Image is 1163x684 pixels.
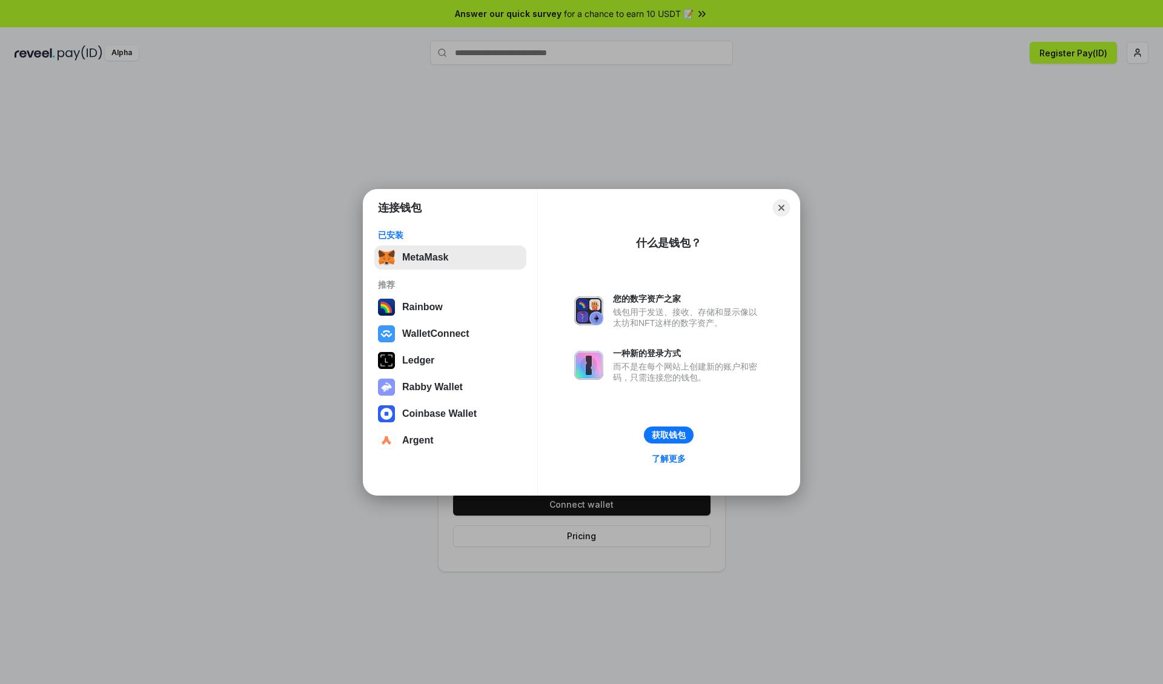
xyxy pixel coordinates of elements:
[402,408,477,419] div: Coinbase Wallet
[374,375,526,399] button: Rabby Wallet
[374,295,526,319] button: Rainbow
[378,279,523,290] div: 推荐
[378,299,395,316] img: svg+xml,%3Csvg%20width%3D%22120%22%20height%3D%22120%22%20viewBox%3D%220%200%20120%20120%22%20fil...
[652,430,686,440] div: 获取钱包
[402,328,469,339] div: WalletConnect
[378,352,395,369] img: svg+xml,%3Csvg%20xmlns%3D%22http%3A%2F%2Fwww.w3.org%2F2000%2Fsvg%22%20width%3D%2228%22%20height%3...
[652,453,686,464] div: 了解更多
[402,302,443,313] div: Rainbow
[378,249,395,266] img: svg+xml,%3Csvg%20fill%3D%22none%22%20height%3D%2233%22%20viewBox%3D%220%200%2035%2033%22%20width%...
[402,435,434,446] div: Argent
[636,236,701,250] div: 什么是钱包？
[574,296,603,325] img: svg+xml,%3Csvg%20xmlns%3D%22http%3A%2F%2Fwww.w3.org%2F2000%2Fsvg%22%20fill%3D%22none%22%20viewBox...
[402,252,448,263] div: MetaMask
[644,427,694,443] button: 获取钱包
[378,432,395,449] img: svg+xml,%3Csvg%20width%3D%2228%22%20height%3D%2228%22%20viewBox%3D%220%200%2028%2028%22%20fill%3D...
[644,451,693,467] a: 了解更多
[374,245,526,270] button: MetaMask
[613,307,763,328] div: 钱包用于发送、接收、存储和显示像以太坊和NFT这样的数字资产。
[378,325,395,342] img: svg+xml,%3Csvg%20width%3D%2228%22%20height%3D%2228%22%20viewBox%3D%220%200%2028%2028%22%20fill%3D...
[402,382,463,393] div: Rabby Wallet
[378,201,422,215] h1: 连接钱包
[378,405,395,422] img: svg+xml,%3Csvg%20width%3D%2228%22%20height%3D%2228%22%20viewBox%3D%220%200%2028%2028%22%20fill%3D...
[374,348,526,373] button: Ledger
[574,351,603,380] img: svg+xml,%3Csvg%20xmlns%3D%22http%3A%2F%2Fwww.w3.org%2F2000%2Fsvg%22%20fill%3D%22none%22%20viewBox...
[378,230,523,241] div: 已安装
[613,361,763,383] div: 而不是在每个网站上创建新的账户和密码，只需连接您的钱包。
[374,322,526,346] button: WalletConnect
[613,348,763,359] div: 一种新的登录方式
[402,355,434,366] div: Ledger
[613,293,763,304] div: 您的数字资产之家
[374,428,526,453] button: Argent
[378,379,395,396] img: svg+xml,%3Csvg%20xmlns%3D%22http%3A%2F%2Fwww.w3.org%2F2000%2Fsvg%22%20fill%3D%22none%22%20viewBox...
[374,402,526,426] button: Coinbase Wallet
[773,199,790,216] button: Close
